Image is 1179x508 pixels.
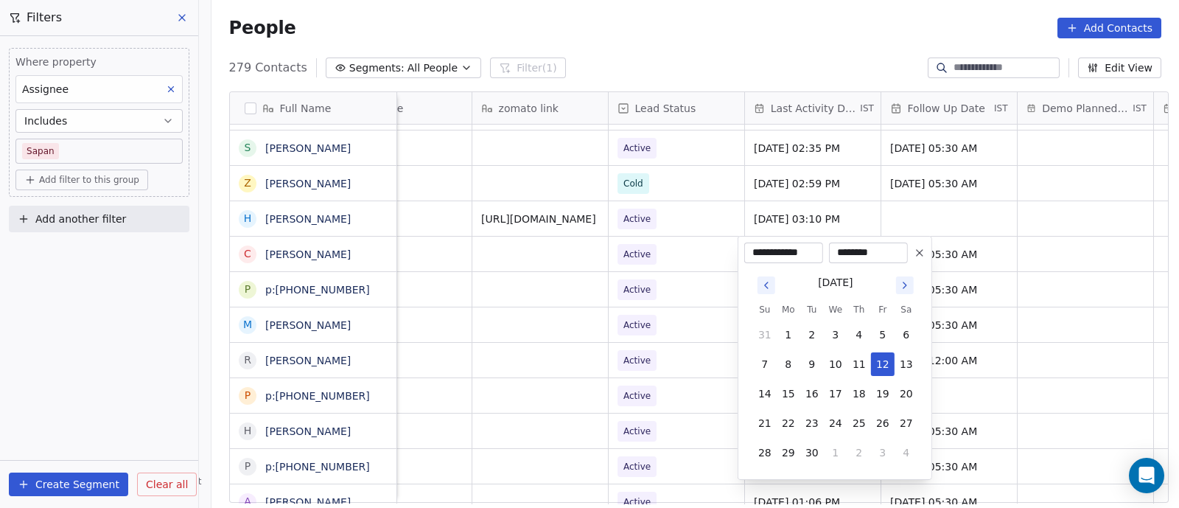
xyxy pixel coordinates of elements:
[895,323,918,347] button: 6
[800,411,824,435] button: 23
[895,352,918,376] button: 13
[777,323,800,347] button: 1
[777,441,800,464] button: 29
[847,382,871,406] button: 18
[818,275,853,290] div: [DATE]
[895,275,915,296] button: Go to next month
[824,323,847,347] button: 3
[777,411,800,435] button: 22
[847,323,871,347] button: 4
[800,352,824,376] button: 9
[756,275,777,296] button: Go to previous month
[847,411,871,435] button: 25
[753,411,777,435] button: 21
[871,302,895,317] th: Friday
[824,352,847,376] button: 10
[847,302,871,317] th: Thursday
[800,302,824,317] th: Tuesday
[871,411,895,435] button: 26
[871,352,895,376] button: 12
[871,441,895,464] button: 3
[753,441,777,464] button: 28
[847,352,871,376] button: 11
[777,382,800,406] button: 15
[895,441,918,464] button: 4
[824,302,847,317] th: Wednesday
[753,302,777,317] th: Sunday
[895,302,918,317] th: Saturday
[800,382,824,406] button: 16
[871,323,895,347] button: 5
[847,441,871,464] button: 2
[777,352,800,376] button: 8
[895,411,918,435] button: 27
[824,411,847,435] button: 24
[800,441,824,464] button: 30
[871,382,895,406] button: 19
[824,382,847,406] button: 17
[753,352,777,376] button: 7
[895,382,918,406] button: 20
[777,302,800,317] th: Monday
[800,323,824,347] button: 2
[753,382,777,406] button: 14
[753,323,777,347] button: 31
[824,441,847,464] button: 1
